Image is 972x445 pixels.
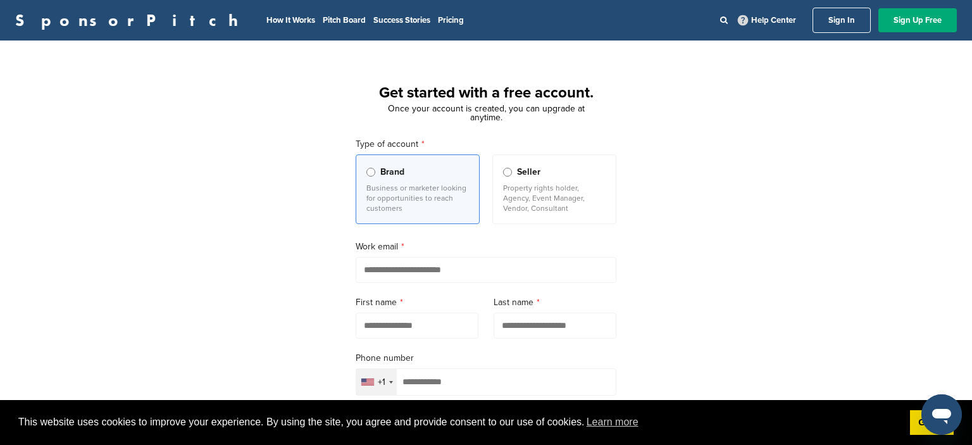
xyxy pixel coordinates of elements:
[356,369,397,395] div: Selected country
[356,296,478,310] label: First name
[813,8,871,33] a: Sign In
[735,13,799,28] a: Help Center
[585,413,640,432] a: learn more about cookies
[438,15,464,25] a: Pricing
[503,168,512,177] input: Seller Property rights holder, Agency, Event Manager, Vendor, Consultant
[373,15,430,25] a: Success Stories
[18,413,900,432] span: This website uses cookies to improve your experience. By using the site, you agree and provide co...
[878,8,957,32] a: Sign Up Free
[356,137,616,151] label: Type of account
[340,82,632,104] h1: Get started with a free account.
[494,296,616,310] label: Last name
[503,183,606,213] p: Property rights holder, Agency, Event Manager, Vendor, Consultant
[380,165,404,179] span: Brand
[356,240,616,254] label: Work email
[378,378,385,387] div: +1
[356,351,616,365] label: Phone number
[366,183,469,213] p: Business or marketer looking for opportunities to reach customers
[517,165,540,179] span: Seller
[921,394,962,435] iframe: Button to launch messaging window
[323,15,366,25] a: Pitch Board
[266,15,315,25] a: How It Works
[910,410,954,436] a: dismiss cookie message
[15,12,246,28] a: SponsorPitch
[388,103,585,123] span: Once your account is created, you can upgrade at anytime.
[366,168,375,177] input: Brand Business or marketer looking for opportunities to reach customers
